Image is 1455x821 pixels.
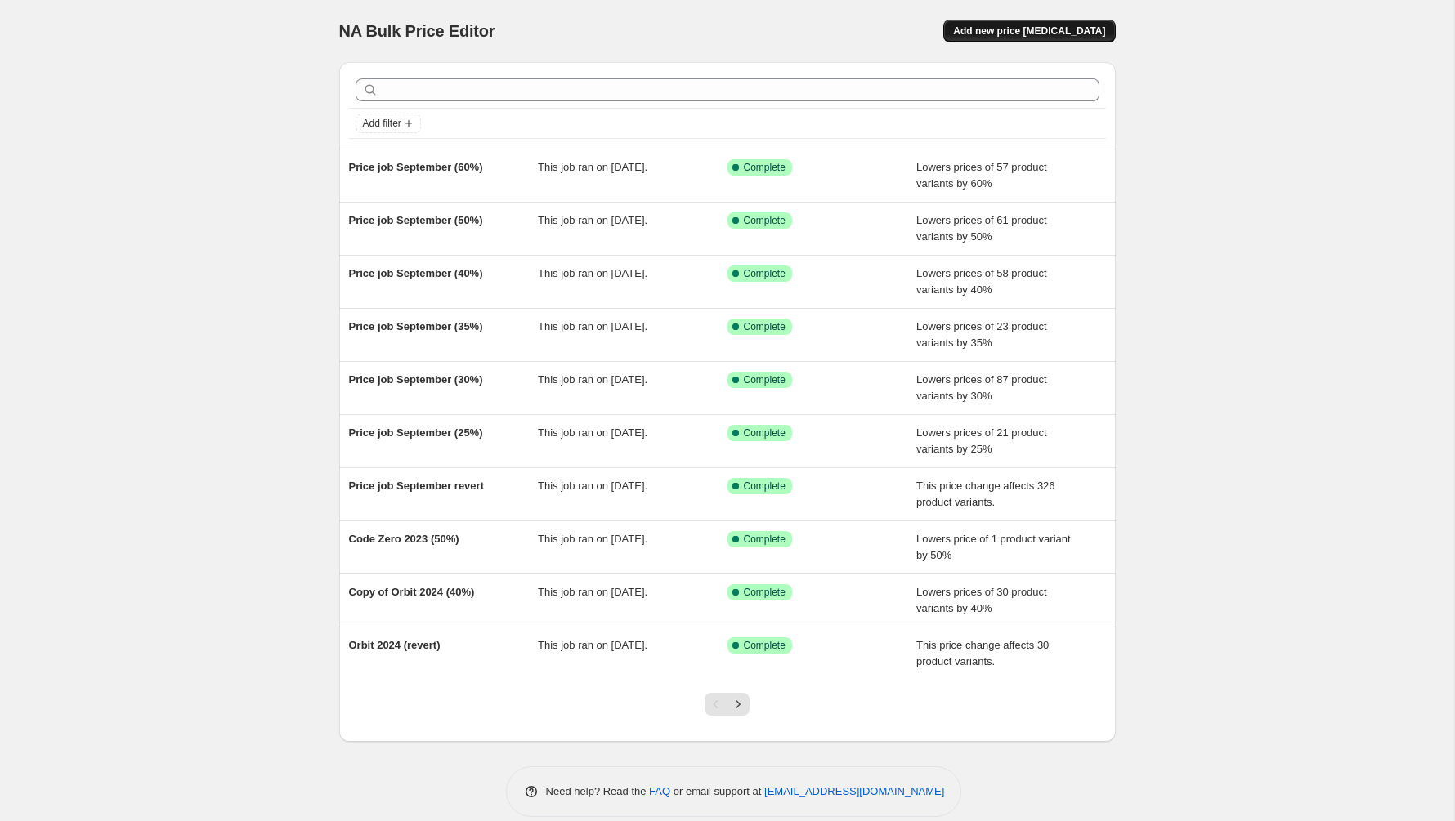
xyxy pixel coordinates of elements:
span: This price change affects 30 product variants. [916,639,1049,667]
span: Lowers prices of 23 product variants by 35% [916,320,1047,349]
span: Code Zero 2023 (50%) [349,533,459,545]
span: Lowers prices of 61 product variants by 50% [916,214,1047,243]
span: Orbit 2024 (revert) [349,639,441,651]
span: Lowers prices of 57 product variants by 60% [916,161,1047,190]
nav: Pagination [705,693,750,716]
span: This job ran on [DATE]. [538,267,647,279]
a: [EMAIL_ADDRESS][DOMAIN_NAME] [764,785,944,797]
span: This job ran on [DATE]. [538,373,647,386]
span: Complete [744,586,786,599]
span: Complete [744,373,786,386]
span: Lowers prices of 21 product variants by 25% [916,426,1047,455]
span: This job ran on [DATE]. [538,320,647,332]
span: Complete [744,214,786,227]
span: Complete [744,480,786,493]
span: Lowers prices of 87 product variants by 30% [916,373,1047,402]
button: Add filter [356,114,421,133]
span: NA Bulk Price Editor [339,22,495,40]
span: This job ran on [DATE]. [538,161,647,173]
span: This price change affects 326 product variants. [916,480,1055,508]
a: FAQ [649,785,670,797]
span: Complete [744,267,786,280]
span: or email support at [670,785,764,797]
span: Need help? Read the [546,785,650,797]
span: This job ran on [DATE]. [538,533,647,545]
span: Complete [744,533,786,546]
span: This job ran on [DATE]. [538,639,647,651]
span: This job ran on [DATE]. [538,426,647,439]
span: Add filter [363,117,401,130]
span: Price job September (40%) [349,267,483,279]
span: Price job September (60%) [349,161,483,173]
span: Price job September revert [349,480,484,492]
span: Price job September (25%) [349,426,483,439]
span: Lowers prices of 58 product variants by 40% [916,267,1047,296]
span: This job ran on [DATE]. [538,214,647,226]
span: Complete [744,320,786,333]
span: Complete [744,639,786,652]
span: Price job September (50%) [349,214,483,226]
span: Complete [744,161,786,174]
span: Add new price [MEDICAL_DATA] [953,25,1105,38]
span: Copy of Orbit 2024 (40%) [349,586,475,598]
span: Lowers price of 1 product variant by 50% [916,533,1071,561]
span: Price job September (30%) [349,373,483,386]
span: Complete [744,426,786,440]
button: Add new price [MEDICAL_DATA] [943,20,1115,42]
span: This job ran on [DATE]. [538,586,647,598]
span: Lowers prices of 30 product variants by 40% [916,586,1047,614]
span: This job ran on [DATE]. [538,480,647,492]
button: Next [727,693,750,716]
span: Price job September (35%) [349,320,483,332]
